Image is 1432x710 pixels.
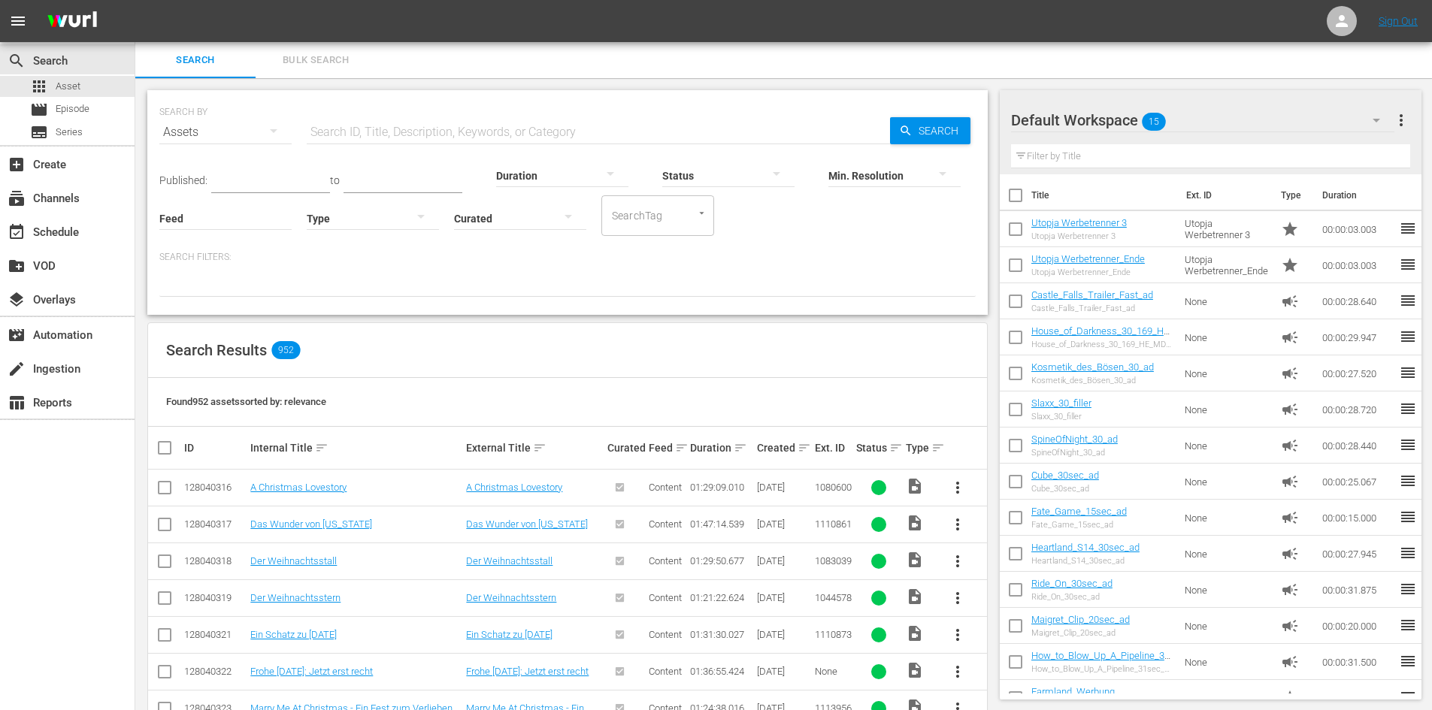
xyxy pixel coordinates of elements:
div: Heartland_S14_30sec_ad [1031,556,1140,566]
span: Ad [1281,653,1299,671]
td: 00:00:31.875 [1316,572,1399,608]
td: 00:00:27.945 [1316,536,1399,572]
div: 01:47:14.539 [690,518,752,530]
div: 128040322 [184,666,246,677]
div: Created [757,439,810,457]
span: Bulk Search [265,52,367,69]
div: Castle_Falls_Trailer_Fast_ad [1031,304,1153,313]
td: None [1179,500,1275,536]
span: sort [734,441,747,455]
img: ans4CAIJ8jUAAAAAAAAAAAAAAAAAAAAAAAAgQb4GAAAAAAAAAAAAAAAAAAAAAAAAJMjXAAAAAAAAAAAAAAAAAAAAAAAAgAT5G... [36,4,108,39]
span: Promo [1281,220,1299,238]
div: Kosmetik_des_Bösen_30_ad [1031,376,1154,385]
button: more_vert [940,543,976,579]
div: 01:21:22.624 [690,592,752,603]
a: Der Weihnachtsstall [250,555,337,566]
span: Video [906,514,924,532]
span: reorder [1399,255,1417,273]
a: Frohe [DATE]: Jetzt erst recht [466,666,589,677]
td: None [1179,536,1275,572]
span: 952 [271,341,300,359]
a: Der Weihnachtsstern [466,592,556,603]
th: Title [1031,174,1177,216]
div: 128040316 [184,482,246,493]
div: 01:31:30.027 [690,629,752,640]
span: Ad [1281,437,1299,455]
span: Create [8,156,26,174]
div: Maigret_Clip_20sec_ad [1031,628,1130,638]
span: Ad [1281,545,1299,563]
div: Slaxx_30_filler [1031,412,1091,421]
span: reorder [1399,652,1417,670]
span: Episode [56,101,89,116]
button: more_vert [940,580,976,616]
span: Ad [1281,581,1299,599]
span: VOD [8,257,26,275]
div: Ext. ID [815,442,852,454]
a: Frohe [DATE]: Jetzt erst recht [250,666,373,677]
button: more_vert [1392,102,1410,138]
span: reorder [1399,292,1417,310]
span: Video [906,551,924,569]
div: External Title [466,439,603,457]
button: Search [890,117,970,144]
span: Promo [1281,689,1299,707]
a: A Christmas Lovestory [466,482,562,493]
span: Ad [1281,364,1299,382]
a: Ein Schatz zu [DATE] [466,629,553,640]
div: [DATE] [757,555,810,566]
th: Duration [1313,174,1403,216]
div: Utopja Werbetrenner_Ende [1031,267,1145,277]
div: 01:29:09.010 [690,482,752,493]
div: [DATE] [757,666,810,677]
span: Ad [1281,328,1299,346]
span: Content [649,518,682,530]
a: Sign Out [1379,15,1418,27]
span: Episode [30,101,48,119]
span: Search [913,117,970,144]
span: Schedule [8,223,26,241]
span: Video [906,624,924,642]
a: Maigret_Clip_20sec_ad [1031,614,1130,625]
span: 1080600 [815,482,852,493]
button: Open [695,206,709,220]
a: Ride_On_30sec_ad [1031,578,1113,589]
p: Search Filters: [159,251,976,264]
td: Utopja Werbetrenner 3 [1179,211,1275,247]
button: more_vert [940,654,976,690]
span: sort [889,441,903,455]
a: Heartland_S14_30sec_ad [1031,542,1140,553]
span: Ad [1281,509,1299,527]
td: 00:00:27.520 [1316,355,1399,391]
span: Search [8,52,26,70]
span: Ad [1281,473,1299,491]
span: reorder [1399,328,1417,346]
span: Series [56,125,83,140]
span: 1110861 [815,518,852,530]
div: Fate_Game_15sec_ad [1031,520,1127,530]
a: Cube_30sec_ad [1031,470,1099,481]
a: Der Weihnachtsstern [250,592,341,603]
div: 01:36:55.424 [690,666,752,677]
span: more_vert [949,552,967,570]
a: Kosmetik_des_Bösen_30_ad [1031,361,1154,373]
a: Utopja Werbetrenner 3 [1031,217,1127,228]
td: None [1179,428,1275,464]
span: reorder [1399,508,1417,526]
span: Overlays [8,291,26,309]
a: House_of_Darkness_30_169_HE_MD_Ad [1031,325,1170,348]
span: 1110873 [815,629,852,640]
span: sort [315,441,328,455]
td: Utopja Werbetrenner_Ende [1179,247,1275,283]
span: Series [30,123,48,141]
td: 00:00:25.067 [1316,464,1399,500]
a: Das Wunder von [US_STATE] [466,518,588,530]
td: None [1179,464,1275,500]
div: Status [856,439,901,457]
div: Default Workspace [1011,99,1394,141]
span: reorder [1399,544,1417,562]
span: reorder [1399,219,1417,237]
span: reorder [1399,688,1417,706]
span: more_vert [949,589,967,607]
span: 15 [1142,106,1166,137]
